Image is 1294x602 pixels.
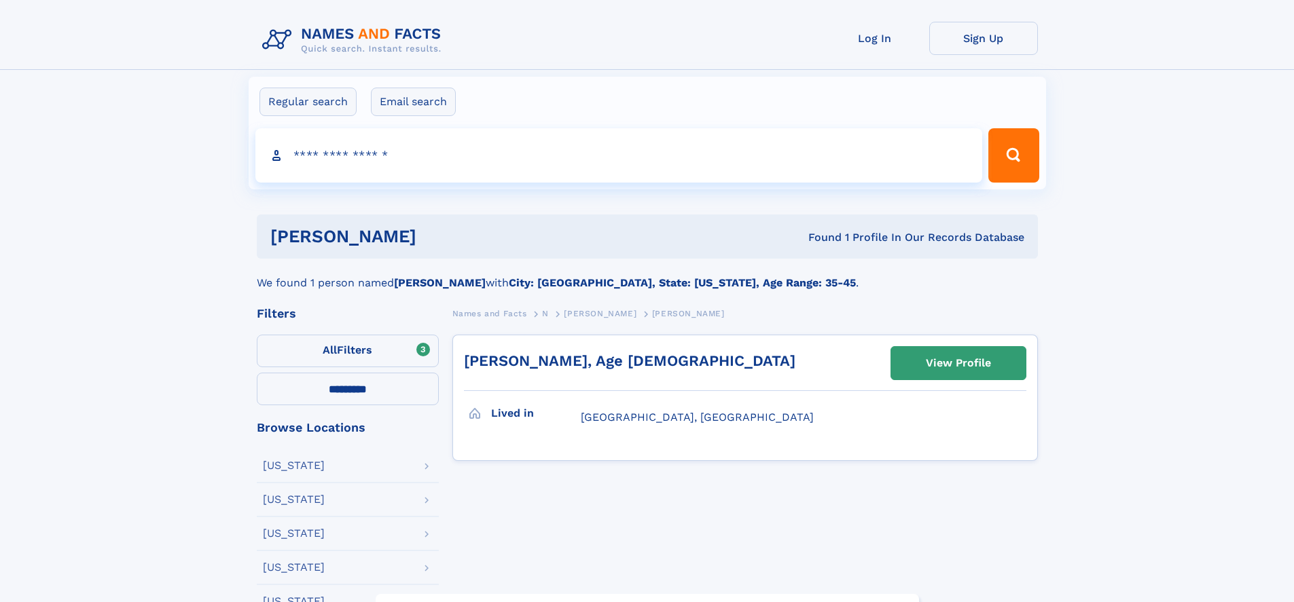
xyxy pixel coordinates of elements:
h3: Lived in [491,402,581,425]
div: We found 1 person named with . [257,259,1038,291]
a: Log In [821,22,929,55]
a: Names and Facts [452,305,527,322]
div: [US_STATE] [263,528,325,539]
b: City: [GEOGRAPHIC_DATA], State: [US_STATE], Age Range: 35-45 [509,276,856,289]
a: N [542,305,549,322]
a: [PERSON_NAME], Age [DEMOGRAPHIC_DATA] [464,352,795,369]
input: search input [255,128,983,183]
div: [US_STATE] [263,460,325,471]
span: [PERSON_NAME] [564,309,636,318]
b: [PERSON_NAME] [394,276,486,289]
button: Search Button [988,128,1039,183]
img: Logo Names and Facts [257,22,452,58]
a: [PERSON_NAME] [564,305,636,322]
label: Regular search [259,88,357,116]
label: Email search [371,88,456,116]
div: Found 1 Profile In Our Records Database [612,230,1024,245]
div: Browse Locations [257,421,439,434]
span: All [323,343,337,356]
a: View Profile [891,347,1026,379]
div: [US_STATE] [263,494,325,505]
div: [US_STATE] [263,562,325,573]
div: View Profile [926,347,991,379]
label: Filters [257,335,439,367]
div: Filters [257,307,439,320]
span: [PERSON_NAME] [652,309,725,318]
span: N [542,309,549,318]
span: [GEOGRAPHIC_DATA], [GEOGRAPHIC_DATA] [581,411,814,424]
a: Sign Up [929,22,1038,55]
h1: [PERSON_NAME] [270,228,613,245]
